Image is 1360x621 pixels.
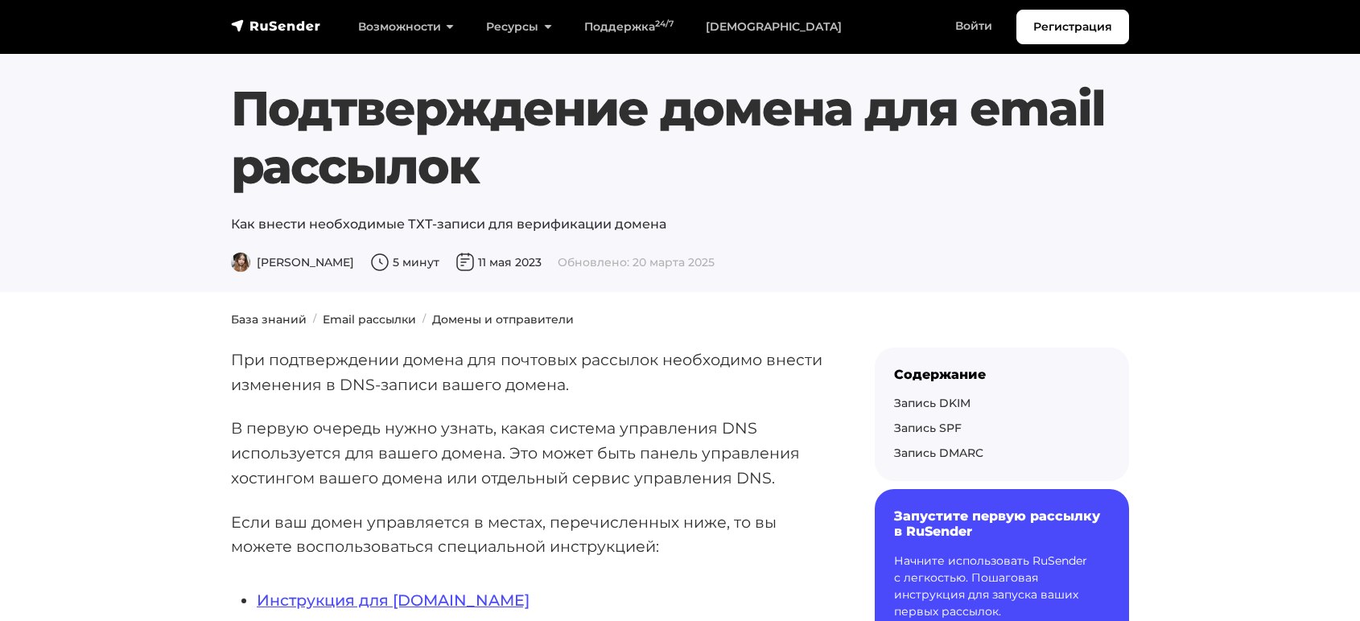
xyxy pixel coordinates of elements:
nav: breadcrumb [221,311,1139,328]
p: Как внести необходимые ТХТ-записи для верификации домена [231,215,1129,234]
h6: Запустите первую рассылку в RuSender [894,508,1110,539]
a: Запись DKIM [894,396,971,410]
a: Войти [939,10,1008,43]
a: Поддержка24/7 [568,10,690,43]
a: Домены и отправители [432,312,574,327]
p: При подтверждении домена для почтовых рассылок необходимо внести изменения в DNS-записи вашего до... [231,348,823,397]
a: Регистрация [1016,10,1129,44]
a: Ресурсы [470,10,567,43]
span: 5 минут [370,255,439,269]
span: Обновлено: 20 марта 2025 [558,255,715,269]
p: В первую очередь нужно узнать, какая система управления DNS используется для вашего домена. Это м... [231,416,823,490]
a: [DEMOGRAPHIC_DATA] [690,10,858,43]
span: [PERSON_NAME] [231,255,354,269]
p: Начните использовать RuSender с легкостью. Пошаговая инструкция для запуска ваших первых рассылок. [894,553,1110,620]
p: Если ваш домен управляется в местах, перечисленных ниже, то вы можете воспользоваться специальной... [231,510,823,559]
a: База знаний [231,312,307,327]
img: RuSender [231,18,321,34]
a: Инструкция для [DOMAIN_NAME] [257,590,530,610]
sup: 24/7 [655,19,674,29]
span: 11 мая 2023 [455,255,542,269]
a: Возможности [342,10,470,43]
div: Содержание [894,367,1110,382]
a: Запись SPF [894,421,962,435]
img: Время чтения [370,253,389,272]
h1: Подтверждение домена для email рассылок [231,80,1129,195]
a: Email рассылки [323,312,416,327]
a: Запись DMARC [894,446,983,460]
img: Дата публикации [455,253,475,272]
